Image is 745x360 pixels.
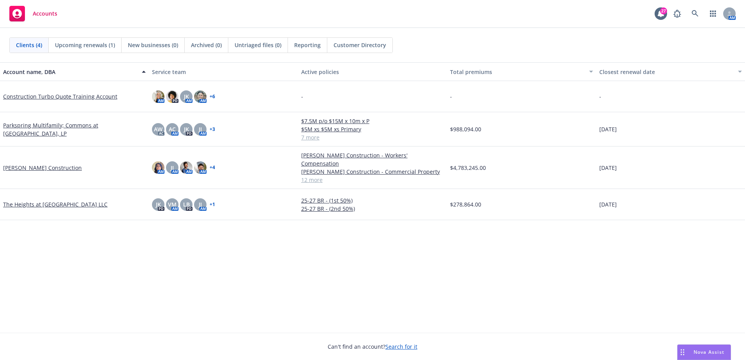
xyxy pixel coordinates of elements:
[3,164,82,172] a: [PERSON_NAME] Construction
[599,92,601,101] span: -
[128,41,178,49] span: New businesses (0)
[301,151,444,168] a: [PERSON_NAME] Construction - Workers' Compensation
[194,161,207,174] img: photo
[6,3,60,25] a: Accounts
[184,125,189,133] span: JK
[3,200,108,208] a: The Heights at [GEOGRAPHIC_DATA] LLC
[301,176,444,184] a: 12 more
[334,41,386,49] span: Customer Directory
[301,68,444,76] div: Active policies
[447,62,596,81] button: Total premiums
[294,41,321,49] span: Reporting
[55,41,115,49] span: Upcoming renewals (1)
[235,41,281,49] span: Untriaged files (0)
[169,125,176,133] span: AC
[599,200,617,208] span: [DATE]
[301,196,444,205] a: 25-27 BR - (1st 50%)
[210,165,215,170] a: + 4
[450,164,486,172] span: $4,783,245.00
[16,41,42,49] span: Clients (4)
[152,90,164,103] img: photo
[385,343,417,350] a: Search for it
[210,127,215,132] a: + 3
[210,202,215,207] a: + 1
[599,125,617,133] span: [DATE]
[298,62,447,81] button: Active policies
[660,7,667,14] div: 27
[194,90,207,103] img: photo
[199,200,202,208] span: JJ
[596,62,745,81] button: Closest renewal date
[152,161,164,174] img: photo
[301,92,303,101] span: -
[154,125,162,133] span: AW
[301,168,444,176] a: [PERSON_NAME] Construction - Commercial Property
[599,164,617,172] span: [DATE]
[694,349,724,355] span: Nova Assist
[450,92,452,101] span: -
[669,6,685,21] a: Report a Bug
[156,200,161,208] span: JK
[328,342,417,351] span: Can't find an account?
[166,90,178,103] img: photo
[168,200,177,208] span: VM
[450,200,481,208] span: $278,864.00
[301,125,444,133] a: $5M xs $5M xs Primary
[184,92,189,101] span: JK
[183,200,190,208] span: LB
[210,94,215,99] a: + 6
[705,6,721,21] a: Switch app
[301,205,444,213] a: 25-27 BR - (2nd 50%)
[450,125,481,133] span: $988,094.00
[677,344,731,360] button: Nova Assist
[3,92,117,101] a: Construction Turbo Quote Training Account
[687,6,703,21] a: Search
[301,133,444,141] a: 7 more
[180,161,192,174] img: photo
[171,164,174,172] span: JJ
[301,117,444,125] a: $7.5M p/o $15M x 10m x P
[191,41,222,49] span: Archived (0)
[149,62,298,81] button: Service team
[450,68,584,76] div: Total premiums
[152,68,295,76] div: Service team
[678,345,687,360] div: Drag to move
[199,125,202,133] span: JJ
[33,11,57,17] span: Accounts
[3,68,137,76] div: Account name, DBA
[3,121,146,138] a: Parkspring Multifamily; Commons at [GEOGRAPHIC_DATA], LP
[599,68,733,76] div: Closest renewal date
